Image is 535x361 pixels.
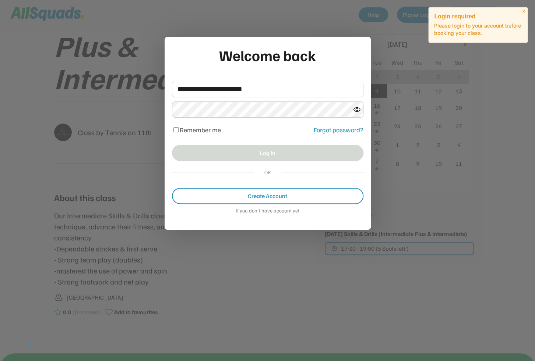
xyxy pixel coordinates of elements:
[172,145,363,161] button: Log in
[180,126,221,134] label: Remember me
[261,168,274,176] div: OR
[434,22,522,37] p: Please login to your account before booking your class.
[172,208,363,215] div: If you don't have account yet
[434,13,522,19] h2: Login required
[172,44,363,66] div: Welcome back
[314,125,363,135] div: Forgot password?
[522,8,525,15] span: ×
[172,188,363,204] button: Create Account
